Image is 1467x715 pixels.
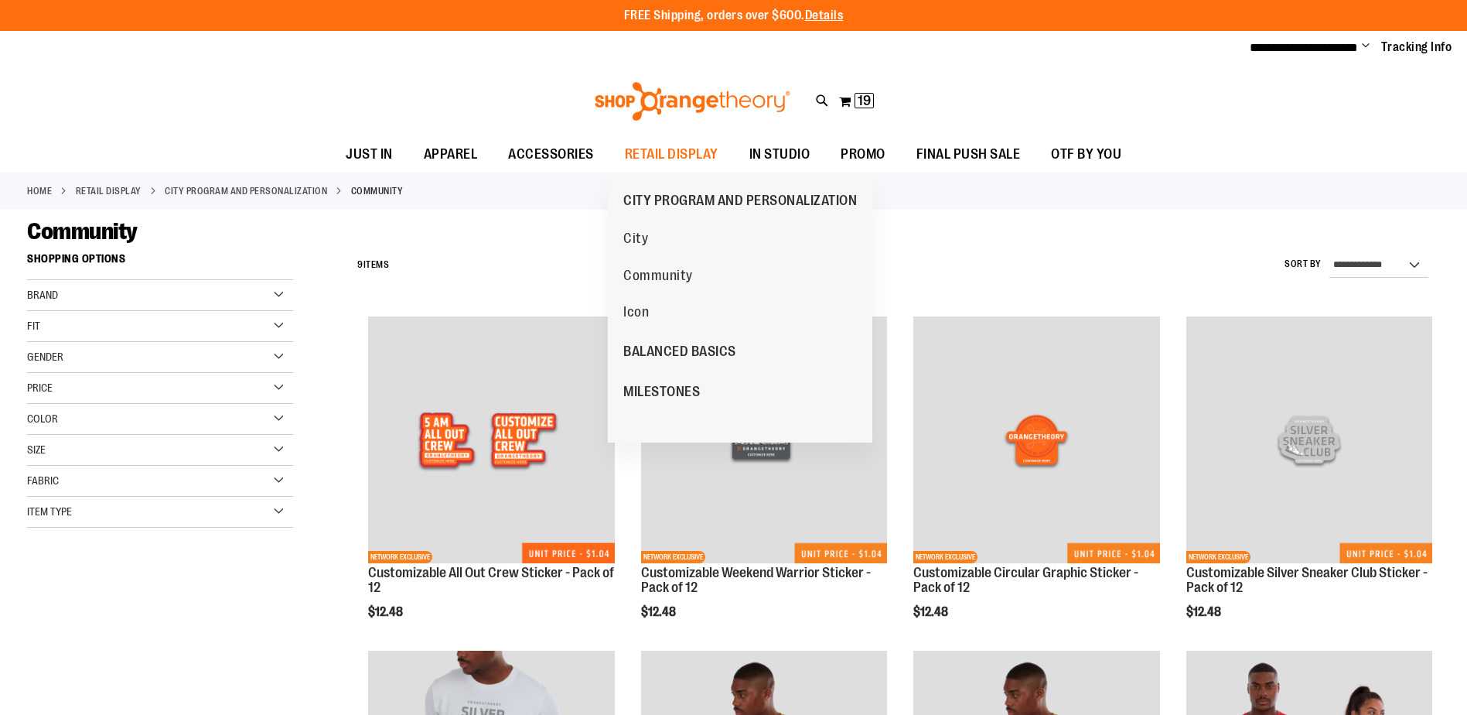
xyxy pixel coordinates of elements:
[1186,565,1428,596] a: Customizable Silver Sneaker Club Sticker - Pack of 12
[27,412,58,425] span: Color
[623,231,648,250] span: City
[623,268,693,287] span: Community
[858,93,871,108] span: 19
[641,551,705,563] span: NETWORK EXCLUSIVE
[913,316,1159,563] img: Customizable Circular Graphic Sticker - Pack of 12
[641,605,678,619] span: $12.48
[623,193,857,212] span: CITY PROGRAM AND PERSONALIZATION
[27,474,59,487] span: Fabric
[27,184,52,198] a: Home
[1051,137,1121,172] span: OTF BY YOU
[1362,39,1370,55] button: Account menu
[1186,605,1223,619] span: $12.48
[1186,551,1250,563] span: NETWORK EXCLUSIVE
[623,304,649,323] span: Icon
[625,137,718,172] span: RETAIL DISPLAY
[623,384,700,403] span: MILESTONES
[27,218,138,245] span: Community
[27,381,53,394] span: Price
[906,309,1167,659] div: product
[913,565,1138,596] a: Customizable Circular Graphic Sticker - Pack of 12
[633,309,895,659] div: product
[805,9,844,22] a: Details
[368,316,614,563] img: Customizable All Out Crew Sticker - Pack of 12
[27,320,40,332] span: Fit
[1186,316,1432,565] a: Customizable Silver Sneaker Club Sticker - Pack of 12NETWORK EXCLUSIVE
[1381,39,1452,56] a: Tracking Info
[623,344,736,363] span: BALANCED BASICS
[749,137,810,172] span: IN STUDIO
[913,316,1159,565] a: Customizable Circular Graphic Sticker - Pack of 12NETWORK EXCLUSIVE
[1179,309,1440,659] div: product
[424,137,478,172] span: APPAREL
[916,137,1021,172] span: FINAL PUSH SALE
[27,505,72,518] span: Item Type
[27,245,293,280] strong: Shopping Options
[76,184,142,198] a: RETAIL DISPLAY
[27,443,46,456] span: Size
[346,137,393,172] span: JUST IN
[27,351,63,363] span: Gender
[351,184,404,198] strong: Community
[913,551,977,563] span: NETWORK EXCLUSIVE
[508,137,594,172] span: ACCESSORIES
[27,289,58,301] span: Brand
[368,565,614,596] a: Customizable All Out Crew Sticker - Pack of 12
[624,7,844,25] p: FREE Shipping, orders over $600.
[1284,258,1322,271] label: Sort By
[368,316,614,565] a: Customizable All Out Crew Sticker - Pack of 12NETWORK EXCLUSIVE
[165,184,327,198] a: CITY PROGRAM AND PERSONALIZATION
[1186,316,1432,563] img: Customizable Silver Sneaker Club Sticker - Pack of 12
[641,565,871,596] a: Customizable Weekend Warrior Sticker - Pack of 12
[357,253,389,277] h2: Items
[913,605,950,619] span: $12.48
[841,137,885,172] span: PROMO
[368,551,432,563] span: NETWORK EXCLUSIVE
[592,82,793,121] img: Shop Orangetheory
[360,309,622,659] div: product
[357,259,363,270] span: 9
[368,605,405,619] span: $12.48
